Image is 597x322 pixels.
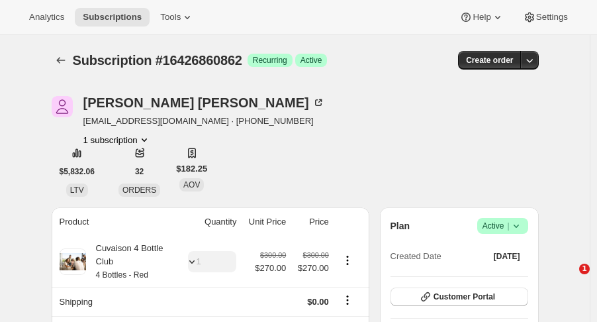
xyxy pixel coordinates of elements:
[303,251,329,259] small: $300.00
[21,8,72,27] button: Analytics
[466,55,513,66] span: Create order
[260,251,286,259] small: $300.00
[75,8,150,27] button: Subscriptions
[52,287,179,316] th: Shipping
[52,96,73,117] span: Paul Ransom
[83,96,325,109] div: [PERSON_NAME] [PERSON_NAME]
[96,270,148,280] small: 4 Bottles - Red
[29,12,64,23] span: Analytics
[579,264,590,274] span: 1
[152,8,202,27] button: Tools
[122,186,156,195] span: ORDERS
[176,162,207,176] span: $182.25
[552,264,584,295] iframe: Intercom live chat
[390,250,441,263] span: Created Date
[83,115,325,128] span: [EMAIL_ADDRESS][DOMAIN_NAME] · [PHONE_NUMBER]
[473,12,490,23] span: Help
[536,12,568,23] span: Settings
[183,180,200,189] span: AOV
[507,221,509,231] span: |
[434,292,495,302] span: Customer Portal
[52,162,103,181] button: $5,832.06
[451,8,512,27] button: Help
[337,293,358,307] button: Shipping actions
[52,51,70,70] button: Subscriptions
[253,55,287,66] span: Recurring
[73,53,242,68] span: Subscription #16426860862
[390,288,528,306] button: Customer Portal
[486,247,528,266] button: [DATE]
[494,251,520,262] span: [DATE]
[290,207,333,237] th: Price
[60,166,95,177] span: $5,832.06
[83,12,142,23] span: Subscriptions
[83,133,151,146] button: Product actions
[240,207,290,237] th: Unit Price
[86,242,175,282] div: Cuvaison 4 Bottle Club
[482,219,523,233] span: Active
[300,55,322,66] span: Active
[390,219,410,233] h2: Plan
[70,186,84,195] span: LTV
[458,51,521,70] button: Create order
[160,12,181,23] span: Tools
[337,253,358,268] button: Product actions
[294,262,329,275] span: $270.00
[307,297,329,307] span: $0.00
[127,162,152,181] button: 32
[515,8,576,27] button: Settings
[52,207,179,237] th: Product
[179,207,240,237] th: Quantity
[135,166,144,177] span: 32
[255,262,286,275] span: $270.00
